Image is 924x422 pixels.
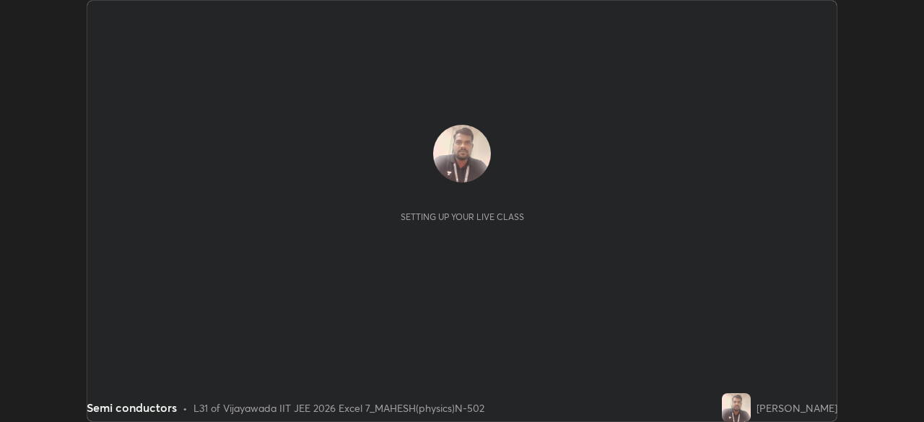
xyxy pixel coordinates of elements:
[87,399,177,416] div: Semi conductors
[722,393,751,422] img: f7dda54eb330425e940b2529e69b6b73.jpg
[433,125,491,183] img: f7dda54eb330425e940b2529e69b6b73.jpg
[193,400,484,416] div: L31 of Vijayawada IIT JEE 2026 Excel 7_MAHESH(physics)N-502
[183,400,188,416] div: •
[757,400,837,416] div: [PERSON_NAME]
[401,211,524,222] div: Setting up your live class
